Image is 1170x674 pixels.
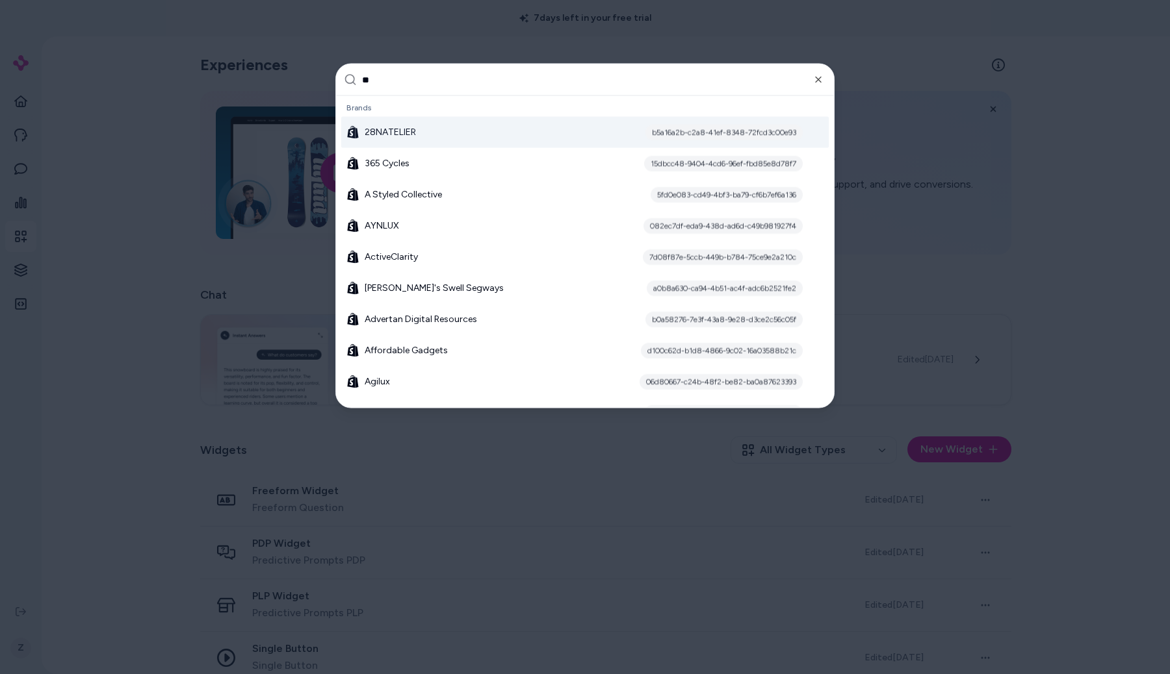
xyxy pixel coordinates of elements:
[336,96,834,408] div: Suggestions
[365,375,390,388] span: Agilux
[641,343,803,358] div: d100c62d-b1d8-4866-9c02-16a03588b21c
[365,126,416,139] span: 28NATELIER
[365,157,409,170] span: 365 Cycles
[643,249,803,265] div: 7d08f87e-5ccb-449b-b784-75ce9e2a210c
[644,156,803,171] div: 15dbcc48-9404-4cd6-96ef-fbd85e8d78f7
[645,312,803,327] div: b0a58276-7e3f-43a8-9e28-d3ce2c56c05f
[644,405,803,421] div: 953bfd04-cb12-4b2d-8166-318368479fb0
[341,99,829,117] div: Brands
[647,281,803,296] div: a0b8a630-ca94-4b51-ac4f-adc6b2521fe2
[651,187,803,203] div: 5fd0e083-cd49-4bf3-ba79-cf6b7ef6a136
[365,251,418,264] span: ActiveClarity
[643,218,803,234] div: 082ec7df-eda9-438d-ad6d-c49b981927f4
[365,313,477,326] span: Advertan Digital Resources
[365,188,442,201] span: A Styled Collective
[645,125,803,140] div: b5a16a2b-c2a8-41ef-8348-72fcd3c00e93
[640,374,803,390] div: 06d80667-c24b-48f2-be82-ba0a87623393
[362,406,491,419] span: Alby - LIVE on [DOMAIN_NAME]
[365,219,399,232] span: AYNLUX
[365,344,448,357] span: Affordable Gadgets
[365,282,504,295] span: [PERSON_NAME]'s Swell Segways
